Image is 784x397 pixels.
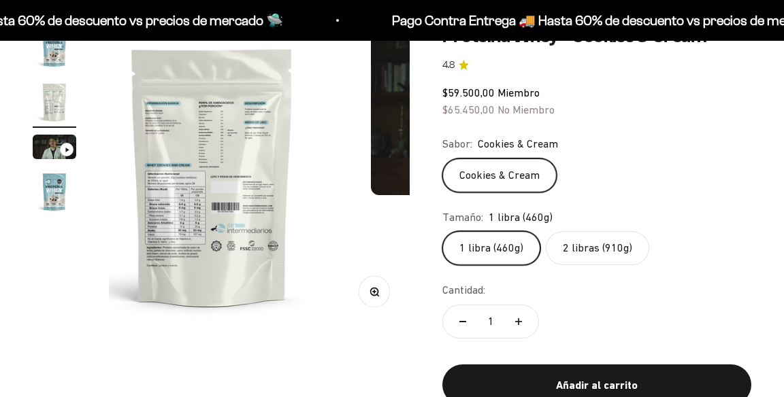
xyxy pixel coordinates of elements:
[499,305,538,338] button: Aumentar cantidad
[470,377,724,394] div: Añadir al carrito
[442,58,751,73] a: 4.84.8 de 5.0 estrellas
[443,305,483,338] button: Reducir cantidad
[33,26,76,73] button: Ir al artículo 1
[33,26,76,69] img: Proteína Whey - Cookies & Cream
[33,170,76,213] img: Proteína Whey - Cookies & Cream
[497,86,540,99] span: Miembro
[442,209,483,226] legend: Tamaño:
[33,80,76,128] button: Ir al artículo 2
[489,209,553,226] span: 1 libra (460g)
[33,170,76,218] button: Ir al artículo 4
[442,281,485,299] label: Cantidad:
[33,80,76,124] img: Proteína Whey - Cookies & Cream
[442,58,455,73] span: 4.8
[33,135,76,163] button: Ir al artículo 3
[61,26,362,326] img: Proteína Whey - Cookies & Cream
[442,135,472,153] legend: Sabor:
[442,103,495,116] span: $65.450,00
[478,135,558,153] span: Cookies & Cream
[442,86,495,99] span: $59.500,00
[497,103,555,116] span: No Miembro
